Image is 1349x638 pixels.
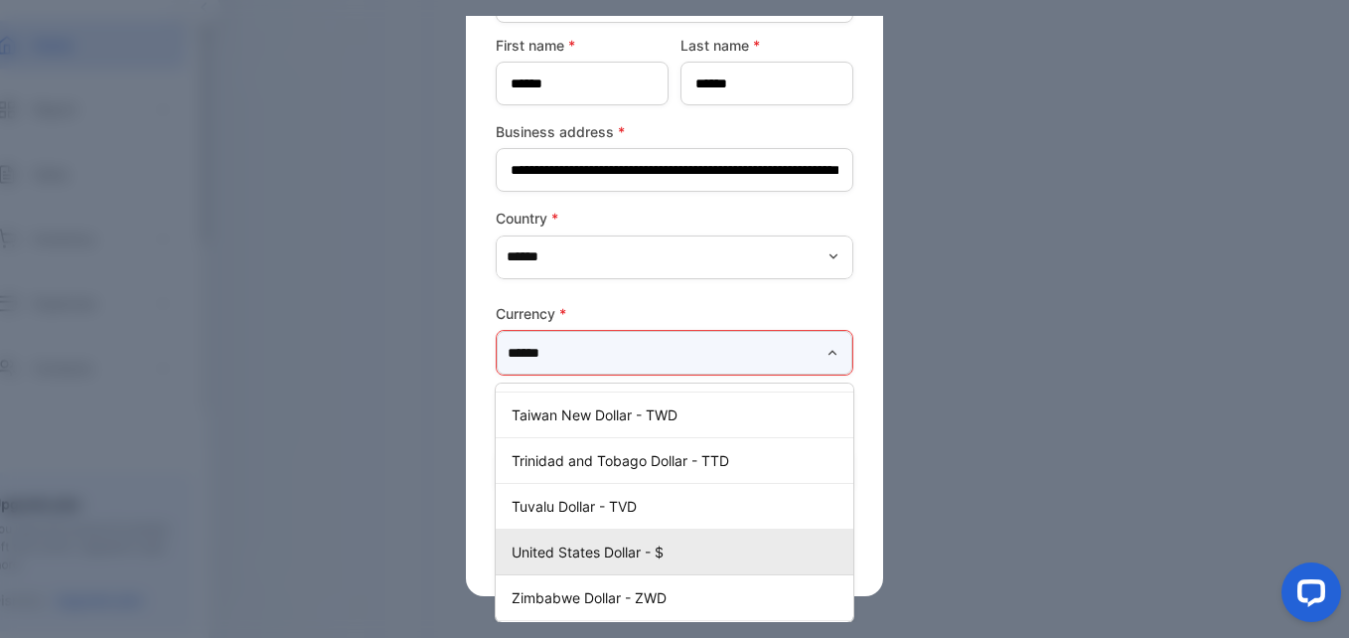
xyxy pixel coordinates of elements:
[496,121,853,142] label: Business address
[512,404,845,425] p: Taiwan New Dollar - TWD
[512,542,845,562] p: United States Dollar - $
[496,208,853,229] label: Country
[496,35,669,56] label: First name
[512,496,845,517] p: Tuvalu Dollar - TVD
[680,35,853,56] label: Last name
[496,380,853,405] p: This field is required
[1266,555,1349,638] iframe: LiveChat chat widget
[496,303,853,324] label: Currency
[512,450,845,471] p: Trinidad and Tobago Dollar - TTD
[512,587,845,608] p: Zimbabwe Dollar - ZWD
